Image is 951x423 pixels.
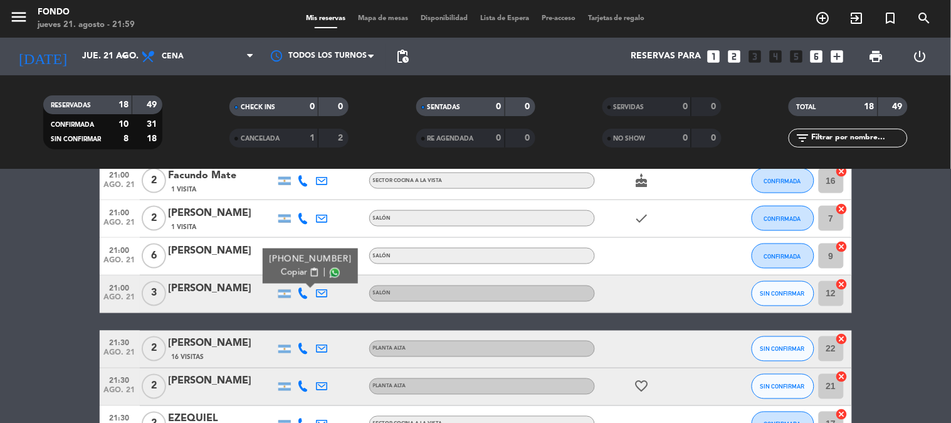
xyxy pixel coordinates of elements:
[810,131,907,145] input: Filtrar por nombre...
[162,52,184,61] span: Cena
[705,48,722,65] i: looks_one
[104,280,135,294] span: 21:00
[898,38,942,75] div: LOG OUT
[634,211,649,226] i: check
[373,291,391,296] span: SALÓN
[614,104,644,110] span: SERVIDAS
[104,167,135,181] span: 21:00
[836,203,848,215] i: cancel
[912,49,927,64] i: power_settings_new
[9,43,76,70] i: [DATE]
[142,281,166,306] span: 3
[752,244,814,269] button: CONFIRMADA
[172,185,197,195] span: 1 Visita
[323,266,325,279] span: |
[118,100,129,109] strong: 18
[767,48,784,65] i: looks_4
[883,11,898,26] i: turned_in_not
[836,278,848,291] i: cancel
[634,379,649,394] i: favorite_border
[711,102,718,111] strong: 0
[760,346,805,353] span: SIN CONFIRMAR
[760,383,805,390] span: SIN CONFIRMAR
[836,333,848,346] i: cancel
[836,371,848,383] i: cancel
[414,15,474,22] span: Disponibilidad
[829,48,846,65] i: add_box
[104,242,135,257] span: 21:00
[373,346,406,351] span: PLANTA ALTA
[142,244,166,269] span: 6
[497,134,502,142] strong: 0
[788,48,804,65] i: looks_5
[711,134,718,142] strong: 0
[104,373,135,387] span: 21:30
[893,102,905,111] strong: 49
[104,218,135,233] span: ago. 21
[104,294,135,308] span: ago. 21
[428,104,461,110] span: SENTADAS
[118,120,129,129] strong: 10
[51,136,101,142] span: SIN CONFIRMAR
[525,134,532,142] strong: 0
[169,243,275,259] div: [PERSON_NAME]
[525,102,532,111] strong: 0
[752,336,814,361] button: SIN CONFIRMAR
[760,291,805,297] span: SIN CONFIRMAR
[869,49,884,64] span: print
[339,134,346,142] strong: 2
[836,165,848,178] i: cancel
[123,134,129,143] strong: 8
[9,8,28,26] i: menu
[631,51,701,62] span: Reservas para
[310,134,315,142] strong: 1
[726,48,742,65] i: looks_two
[104,349,135,363] span: ago. 21
[38,19,135,31] div: jueves 21. agosto - 21:59
[634,173,649,188] i: cake
[752,206,814,231] button: CONFIRMADA
[752,281,814,306] button: SIN CONFIRMAR
[9,8,28,31] button: menu
[917,11,932,26] i: search
[809,48,825,65] i: looks_6
[752,168,814,193] button: CONFIRMADA
[147,120,159,129] strong: 31
[764,178,801,185] span: CONFIRMADA
[169,373,275,390] div: [PERSON_NAME]
[104,335,135,350] span: 21:30
[395,49,410,64] span: pending_actions
[147,134,159,143] strong: 18
[51,102,91,109] span: RESERVADAS
[241,136,280,142] span: CANCELADA
[796,104,816,110] span: TOTAL
[104,181,135,195] span: ago. 21
[764,253,801,260] span: CONFIRMADA
[172,222,197,232] span: 1 Visita
[864,102,875,111] strong: 18
[683,134,688,142] strong: 0
[535,15,582,22] span: Pre-acceso
[38,6,135,19] div: Fondo
[373,178,443,183] span: SECTOR COCINA A LA VISTA
[169,205,275,222] div: [PERSON_NAME]
[142,206,166,231] span: 2
[614,136,646,142] span: NO SHOW
[169,168,275,184] div: Facundo Mate
[117,49,132,64] i: arrow_drop_down
[281,266,307,279] span: Copiar
[497,102,502,111] strong: 0
[104,256,135,270] span: ago. 21
[310,102,315,111] strong: 0
[51,122,94,128] span: CONFIRMADA
[352,15,414,22] span: Mapa de mesas
[428,136,474,142] span: RE AGENDADA
[373,216,391,221] span: SALÓN
[241,104,275,110] span: CHECK INS
[269,253,351,266] div: [PHONE_NUMBER]
[836,240,848,253] i: cancel
[169,336,275,352] div: [PERSON_NAME]
[300,15,352,22] span: Mis reservas
[142,374,166,399] span: 2
[281,266,319,279] button: Copiarcontent_paste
